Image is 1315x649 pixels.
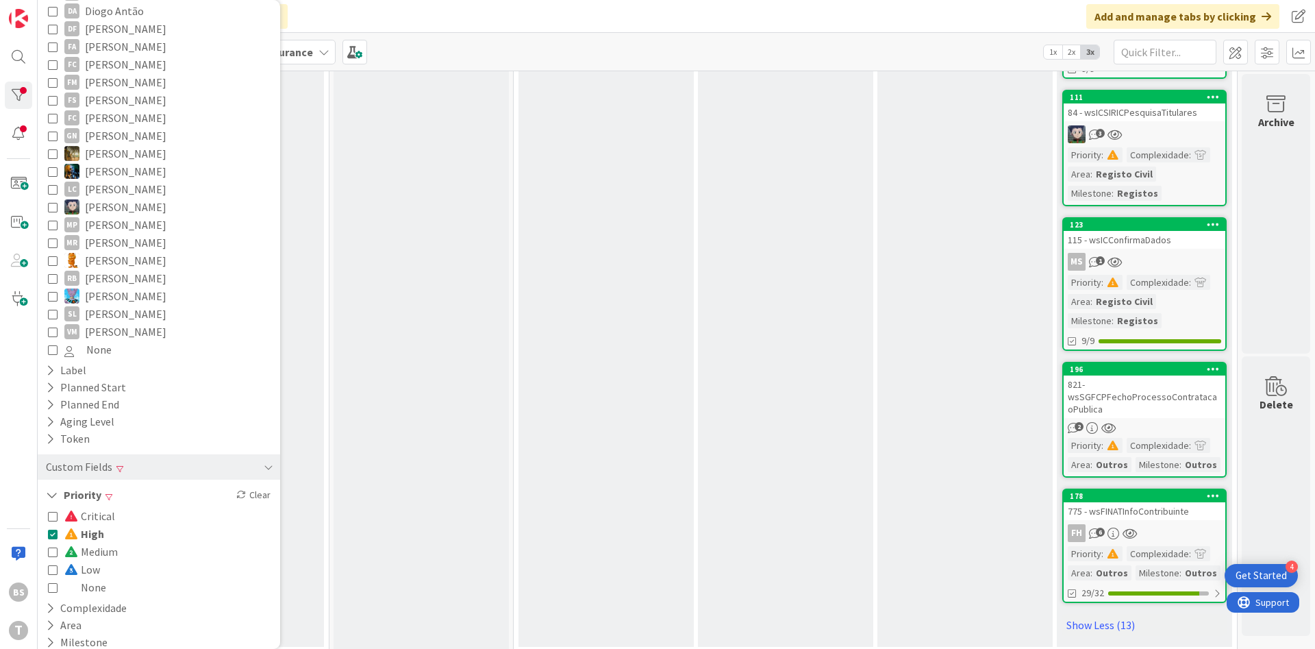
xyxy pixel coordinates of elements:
[64,21,79,36] div: DF
[1064,91,1225,103] div: 111
[1068,546,1101,561] div: Priority
[85,91,166,109] span: [PERSON_NAME]
[1112,313,1114,328] span: :
[64,75,79,90] div: FM
[64,324,79,339] div: VM
[1286,561,1298,573] div: 4
[1064,363,1225,418] div: 196821- wsSGFCPFechoProcessoContratacaoPublica
[1092,294,1156,309] div: Registo Civil
[1236,569,1287,583] div: Get Started
[64,199,79,215] img: LS
[1070,220,1225,230] div: 123
[48,341,270,358] button: None
[64,93,79,108] div: FS
[85,73,166,91] span: [PERSON_NAME]
[1096,528,1105,537] span: 6
[45,362,88,379] div: Label
[1090,457,1092,472] span: :
[48,145,270,162] button: JC [PERSON_NAME]
[48,216,270,234] button: MP [PERSON_NAME]
[48,38,270,56] button: FA [PERSON_NAME]
[1068,565,1090,580] div: Area
[1075,422,1084,431] span: 2
[64,507,115,525] span: Critical
[85,127,166,145] span: [PERSON_NAME]
[1136,457,1179,472] div: Milestone
[1092,457,1131,472] div: Outros
[64,57,79,72] div: FC
[64,306,79,321] div: SL
[1068,167,1090,182] div: Area
[1181,565,1220,580] div: Outros
[1114,313,1162,328] div: Registos
[1064,376,1225,418] div: 821- wsSGFCPFechoProcessoContratacaoPublica
[85,20,166,38] span: [PERSON_NAME]
[64,39,79,54] div: FA
[29,2,62,19] span: Support
[64,3,79,19] div: DA
[1068,294,1090,309] div: Area
[1090,294,1092,309] span: :
[48,56,270,73] button: FC [PERSON_NAME]
[1068,275,1101,290] div: Priority
[1062,45,1081,59] span: 2x
[45,430,91,448] div: Token
[64,164,79,179] img: JC
[45,600,128,617] button: Complexidade
[48,305,270,323] button: SL [PERSON_NAME]
[1062,90,1227,206] a: 11184 - wsICSIRICPesquisaTitularesLSPriority:Complexidade:Area:Registo CivilMilestone:Registos
[64,271,79,286] div: RB
[48,287,270,305] button: SF [PERSON_NAME]
[85,198,166,216] span: [PERSON_NAME]
[45,617,83,634] button: Area
[85,38,166,56] span: [PERSON_NAME]
[1127,275,1189,290] div: Complexidade
[48,269,270,287] button: RB [PERSON_NAME]
[9,583,28,602] div: BS
[1068,253,1086,271] div: MS
[1189,546,1191,561] span: :
[1101,438,1103,453] span: :
[1127,438,1189,453] div: Complexidade
[85,162,166,180] span: [PERSON_NAME]
[48,323,270,341] button: VM [PERSON_NAME]
[64,128,79,143] div: GN
[85,269,166,287] span: [PERSON_NAME]
[64,578,106,596] span: None
[1189,275,1191,290] span: :
[1064,253,1225,271] div: MS
[1096,129,1105,138] span: 3
[64,543,118,561] span: Medium
[1068,147,1101,162] div: Priority
[48,162,270,180] button: JC [PERSON_NAME]
[1086,4,1279,29] div: Add and manage tabs by clicking
[64,289,79,304] img: SF
[85,287,166,305] span: [PERSON_NAME]
[1189,147,1191,162] span: :
[1114,186,1162,201] div: Registos
[85,323,166,341] span: [PERSON_NAME]
[1114,40,1216,64] input: Quick Filter...
[1127,147,1189,162] div: Complexidade
[1064,91,1225,121] div: 11184 - wsICSIRICPesquisaTitulares
[1096,256,1105,265] span: 1
[1070,93,1225,102] div: 111
[45,379,127,396] div: Planned Start
[1044,45,1062,59] span: 1x
[1090,565,1092,580] span: :
[48,543,118,561] button: Medium
[48,73,270,91] button: FM [PERSON_NAME]
[64,182,79,197] div: LC
[48,127,270,145] button: GN [PERSON_NAME]
[1136,565,1179,580] div: Milestone
[48,234,270,252] button: MR [PERSON_NAME]
[85,145,166,162] span: [PERSON_NAME]
[1225,564,1298,587] div: Open Get Started checklist, remaining modules: 4
[9,621,28,640] div: T
[1062,489,1227,603] a: 178775 - wsFINATInfoContribuinteFHPriority:Complexidade:Area:OutrosMilestone:Outros29/32
[1101,275,1103,290] span: :
[64,217,79,232] div: MP
[1181,457,1220,472] div: Outros
[1179,457,1181,472] span: :
[48,2,270,20] button: DA Diogo Antão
